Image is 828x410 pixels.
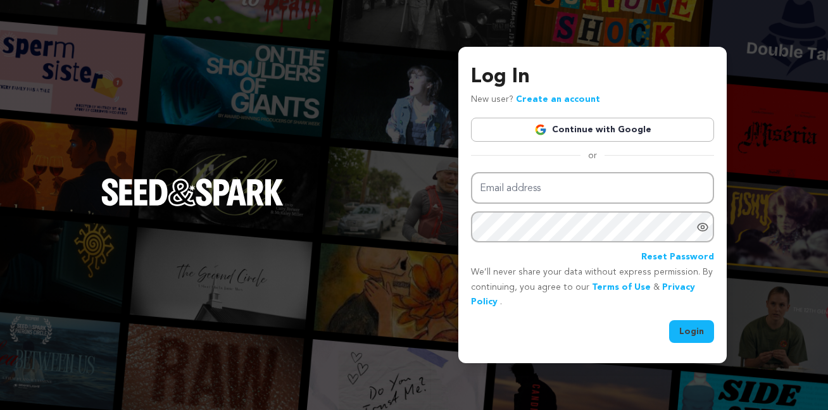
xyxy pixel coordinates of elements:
[696,221,709,233] a: Show password as plain text. Warning: this will display your password on the screen.
[592,283,651,292] a: Terms of Use
[101,178,284,206] img: Seed&Spark Logo
[471,265,714,310] p: We’ll never share your data without express permission. By continuing, you agree to our & .
[471,62,714,92] h3: Log In
[471,172,714,204] input: Email address
[471,118,714,142] a: Continue with Google
[101,178,284,232] a: Seed&Spark Homepage
[669,320,714,343] button: Login
[516,95,600,104] a: Create an account
[471,92,600,108] p: New user?
[534,123,547,136] img: Google logo
[641,250,714,265] a: Reset Password
[580,149,605,162] span: or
